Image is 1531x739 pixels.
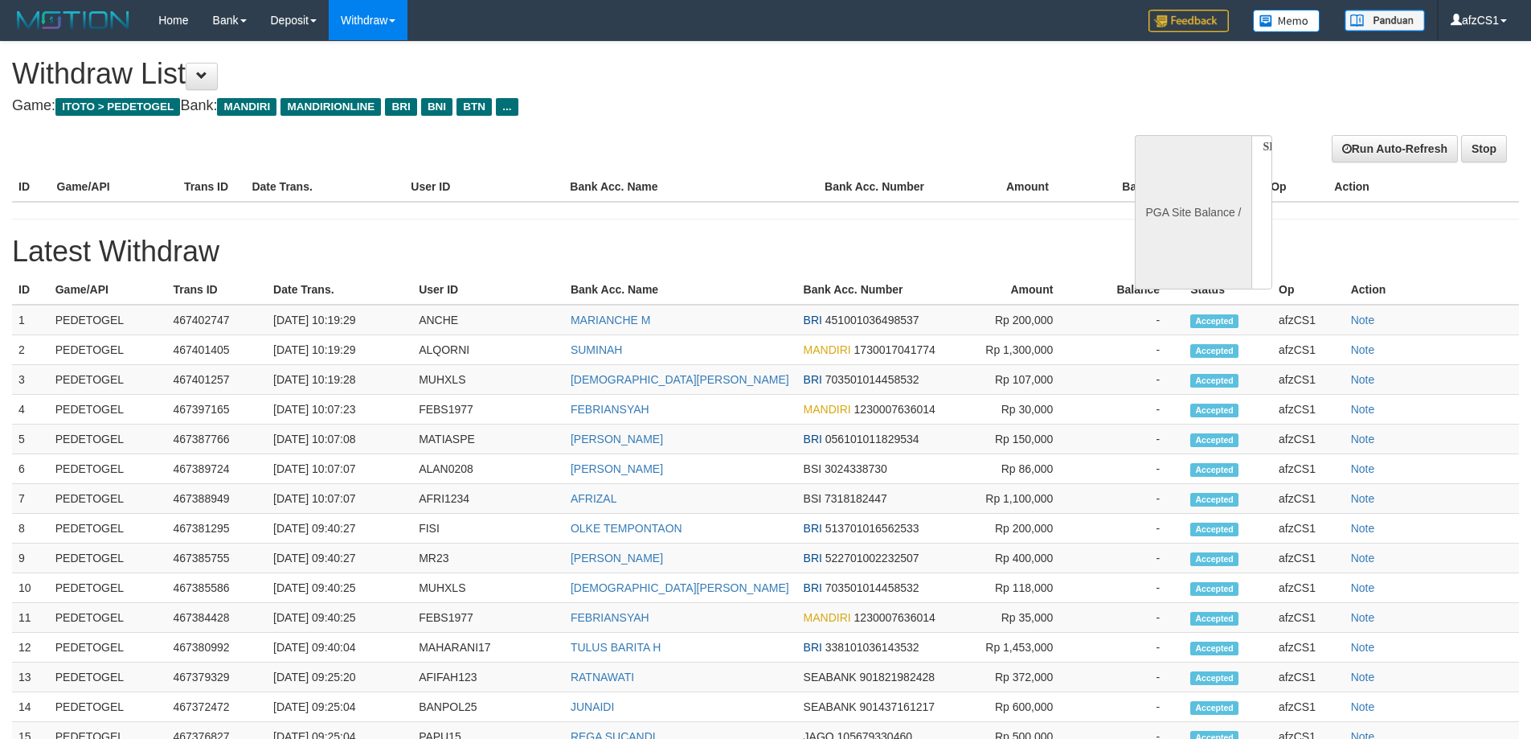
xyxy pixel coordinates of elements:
img: panduan.png [1345,10,1425,31]
th: Bank Acc. Number [818,172,945,202]
span: MANDIRIONLINE [280,98,381,116]
span: Accepted [1190,374,1238,388]
span: BRI [804,433,822,445]
td: Rp 107,000 [952,365,1077,395]
td: 13 [12,663,49,692]
td: 11 [12,603,49,633]
td: - [1077,603,1184,633]
span: 1230007636014 [854,403,935,416]
span: Accepted [1190,642,1238,655]
th: Action [1328,172,1519,202]
td: [DATE] 10:19:28 [267,365,412,395]
a: [DEMOGRAPHIC_DATA][PERSON_NAME] [571,581,789,594]
td: - [1077,544,1184,573]
span: 513701016562533 [825,522,919,535]
td: - [1077,425,1184,454]
a: RATNAWATI [571,671,634,684]
td: - [1077,335,1184,365]
td: PEDETOGEL [49,335,167,365]
td: 2 [12,335,49,365]
span: Accepted [1190,612,1238,626]
a: [PERSON_NAME] [571,433,663,445]
th: Game/API [51,172,178,202]
td: [DATE] 09:40:25 [267,603,412,633]
td: PEDETOGEL [49,633,167,663]
a: Note [1351,671,1375,684]
td: - [1077,692,1184,722]
th: Bank Acc. Name [563,172,818,202]
span: BSI [804,492,822,505]
td: 467372472 [166,692,267,722]
td: afzCS1 [1272,603,1345,633]
td: Rp 35,000 [952,603,1077,633]
span: BTN [456,98,492,116]
span: 901437161217 [860,700,935,713]
th: Balance [1077,275,1184,305]
span: Accepted [1190,493,1238,507]
td: PEDETOGEL [49,692,167,722]
span: 522701002232507 [825,552,919,565]
td: ALQORNI [412,335,564,365]
td: 5 [12,425,49,454]
td: afzCS1 [1272,484,1345,514]
td: - [1077,395,1184,425]
span: ... [496,98,518,116]
a: [DEMOGRAPHIC_DATA][PERSON_NAME] [571,373,789,386]
td: 1 [12,305,49,335]
td: PEDETOGEL [49,603,167,633]
th: ID [12,275,49,305]
td: 467379329 [166,663,267,692]
td: ALAN0208 [412,454,564,484]
a: Stop [1461,135,1507,162]
span: Accepted [1190,523,1238,536]
td: Rp 30,000 [952,395,1077,425]
td: FEBS1977 [412,395,564,425]
td: 467388949 [166,484,267,514]
td: Rp 150,000 [952,425,1077,454]
td: FEBS1977 [412,603,564,633]
td: 467397165 [166,395,267,425]
span: Accepted [1190,552,1238,566]
th: Trans ID [178,172,246,202]
span: BRI [804,552,822,565]
span: BRI [804,522,822,535]
td: afzCS1 [1272,514,1345,544]
td: PEDETOGEL [49,544,167,573]
td: 7 [12,484,49,514]
td: afzCS1 [1272,633,1345,663]
a: AFRIZAL [571,492,617,505]
td: - [1077,484,1184,514]
a: Note [1351,492,1375,505]
td: 4 [12,395,49,425]
span: 451001036498537 [825,314,919,326]
td: PEDETOGEL [49,305,167,335]
th: Date Trans. [245,172,404,202]
span: 3024338730 [825,462,887,475]
th: Amount [952,275,1077,305]
span: Accepted [1190,314,1238,328]
td: 467385755 [166,544,267,573]
td: PEDETOGEL [49,395,167,425]
th: Trans ID [166,275,267,305]
td: 10 [12,573,49,603]
div: PGA Site Balance / [1135,135,1251,289]
td: 467385586 [166,573,267,603]
td: 467401257 [166,365,267,395]
td: AFRI1234 [412,484,564,514]
span: Accepted [1190,404,1238,417]
td: afzCS1 [1272,454,1345,484]
td: - [1077,573,1184,603]
a: FEBRIANSYAH [571,611,649,624]
td: MAHARANI17 [412,633,564,663]
a: Note [1351,314,1375,326]
a: OLKE TEMPONTAON [571,522,682,535]
a: Note [1351,552,1375,565]
td: [DATE] 09:40:04 [267,633,412,663]
a: Note [1351,343,1375,356]
td: afzCS1 [1272,544,1345,573]
img: MOTION_logo.png [12,8,134,32]
a: Note [1351,611,1375,624]
td: - [1077,454,1184,484]
a: [PERSON_NAME] [571,462,663,475]
th: Balance [1073,172,1189,202]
